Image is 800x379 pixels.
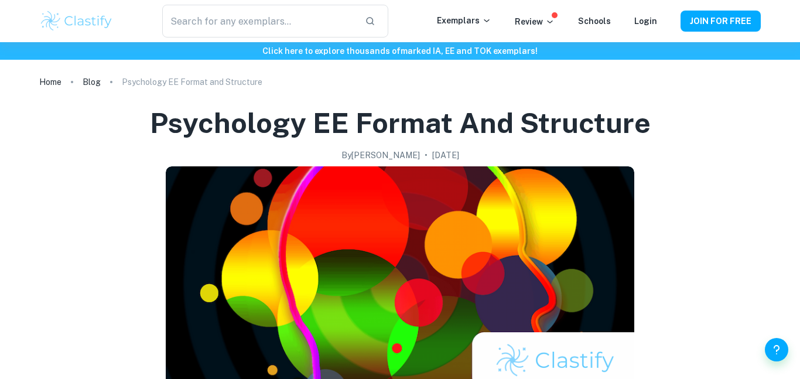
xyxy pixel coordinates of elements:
[432,149,459,162] h2: [DATE]
[162,5,355,37] input: Search for any exemplars...
[681,11,761,32] button: JOIN FOR FREE
[437,14,491,27] p: Exemplars
[150,104,651,142] h1: Psychology EE Format and Structure
[634,16,657,26] a: Login
[515,15,555,28] p: Review
[765,338,788,361] button: Help and Feedback
[425,149,428,162] p: •
[341,149,420,162] h2: By [PERSON_NAME]
[578,16,611,26] a: Schools
[39,74,61,90] a: Home
[39,9,114,33] img: Clastify logo
[83,74,101,90] a: Blog
[2,45,798,57] h6: Click here to explore thousands of marked IA, EE and TOK exemplars !
[122,76,262,88] p: Psychology EE Format and Structure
